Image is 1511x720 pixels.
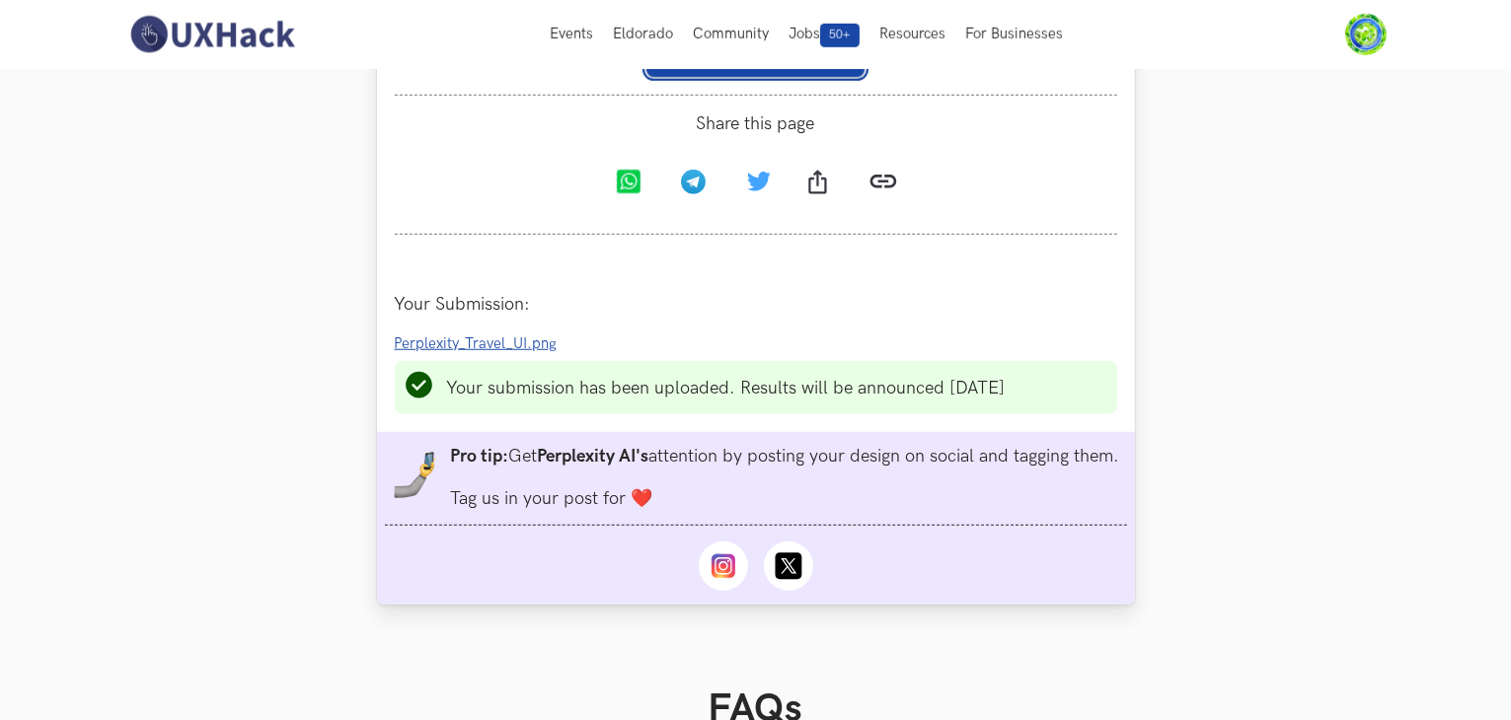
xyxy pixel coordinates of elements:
img: mobile-in-hand.png [392,452,439,499]
img: Share [808,170,826,194]
a: Copy link [854,152,913,216]
a: Telegram [664,155,729,214]
span: Perplexity_Travel_UI.png [395,335,558,352]
a: Perplexity_Travel_UI.png [395,332,569,353]
a: Whatsapp [599,155,664,214]
a: Share [789,155,854,214]
strong: Perplexity AI's [538,446,649,467]
img: Whatsapp [616,170,641,194]
img: UXHack-logo.png [124,14,300,55]
div: Your Submission: [395,294,1117,315]
span: 50+ [820,24,860,47]
img: Your profile pic [1345,14,1387,55]
img: Telegram [681,170,706,194]
span: Share this page [395,113,1117,134]
li: Your submission has been uploaded. Results will be announced [DATE] [447,378,1006,398]
strong: Pro tip: [451,446,509,467]
li: Get attention by posting your design on social and tagging them. Tag us in your post for ❤️ [451,446,1120,509]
